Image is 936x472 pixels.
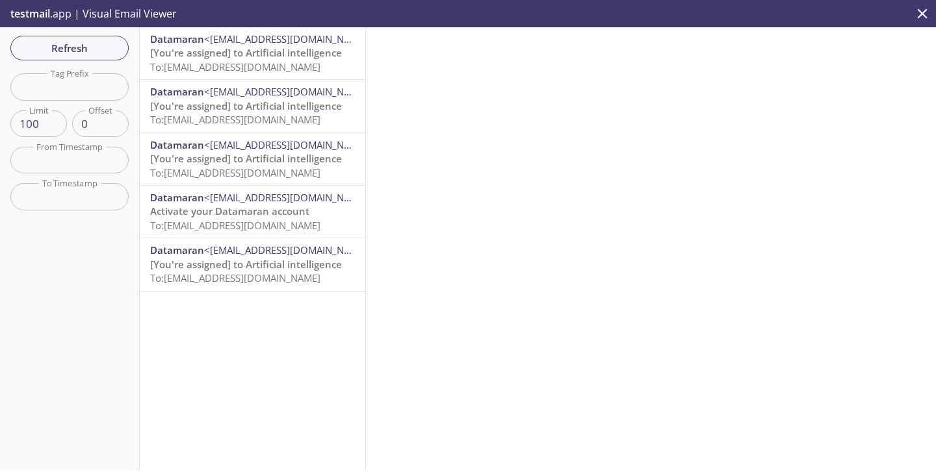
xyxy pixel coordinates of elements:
[21,40,118,56] span: Refresh
[204,138,372,151] span: <[EMAIL_ADDRESS][DOMAIN_NAME]>
[150,243,204,256] span: Datamaran
[150,191,204,204] span: Datamaran
[150,271,320,284] span: To: [EMAIL_ADDRESS][DOMAIN_NAME]
[204,243,372,256] span: <[EMAIL_ADDRESS][DOMAIN_NAME]>
[150,138,204,151] span: Datamaran
[140,186,365,238] div: Datamaran<[EMAIL_ADDRESS][DOMAIN_NAME]>Activate your Datamaran accountTo:[EMAIL_ADDRESS][DOMAIN_N...
[140,238,365,290] div: Datamaran<[EMAIL_ADDRESS][DOMAIN_NAME]>[You're assigned] to Artificial intelligenceTo:[EMAIL_ADDR...
[150,205,309,217] span: Activate your Datamaran account
[140,133,365,185] div: Datamaran<[EMAIL_ADDRESS][DOMAIN_NAME]>[You're assigned] to Artificial intelligenceTo:[EMAIL_ADDR...
[204,191,372,204] span: <[EMAIL_ADDRESS][DOMAIN_NAME]>
[140,80,365,132] div: Datamaran<[EMAIL_ADDRESS][DOMAIN_NAME]>[You're assigned] to Artificial intelligenceTo:[EMAIL_ADDR...
[150,60,320,73] span: To: [EMAIL_ADDRESS][DOMAIN_NAME]
[150,166,320,179] span: To: [EMAIL_ADDRESS][DOMAIN_NAME]
[150,219,320,232] span: To: [EMAIL_ADDRESS][DOMAIN_NAME]
[140,27,365,79] div: Datamaran<[EMAIL_ADDRESS][DOMAIN_NAME]>[You're assigned] to Artificial intelligenceTo:[EMAIL_ADDR...
[150,32,204,45] span: Datamaran
[150,152,342,165] span: [You're assigned] to Artificial intelligence
[10,36,129,60] button: Refresh
[150,113,320,126] span: To: [EMAIL_ADDRESS][DOMAIN_NAME]
[150,85,204,98] span: Datamaran
[150,258,342,271] span: [You're assigned] to Artificial intelligence
[204,32,372,45] span: <[EMAIL_ADDRESS][DOMAIN_NAME]>
[140,27,365,292] nav: emails
[150,46,342,59] span: [You're assigned] to Artificial intelligence
[150,99,342,112] span: [You're assigned] to Artificial intelligence
[204,85,372,98] span: <[EMAIL_ADDRESS][DOMAIN_NAME]>
[10,6,50,21] span: testmail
